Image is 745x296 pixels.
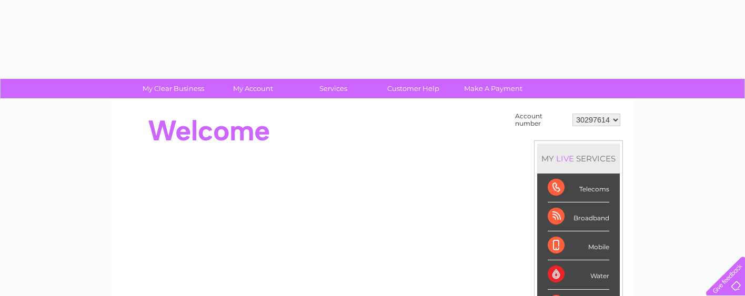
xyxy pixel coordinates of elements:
[130,79,217,98] a: My Clear Business
[290,79,377,98] a: Services
[537,144,620,173] div: MY SERVICES
[370,79,457,98] a: Customer Help
[548,231,609,260] div: Mobile
[450,79,537,98] a: Make A Payment
[548,202,609,231] div: Broadband
[548,260,609,289] div: Water
[548,173,609,202] div: Telecoms
[210,79,297,98] a: My Account
[512,110,570,130] td: Account number
[554,154,576,164] div: LIVE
